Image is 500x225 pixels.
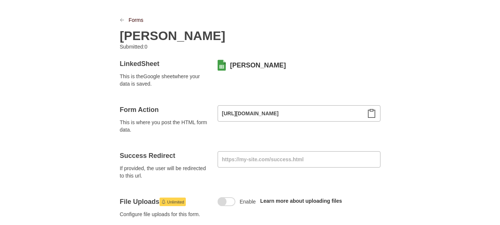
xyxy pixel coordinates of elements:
[129,16,144,24] a: Forms
[120,105,209,114] h4: Form Action
[120,197,209,206] h4: File Uploads
[120,59,209,68] h4: Linked Sheet
[120,73,209,87] span: This is the Google sheet where your data is saved.
[120,43,244,50] p: Submitted: 0
[260,198,342,204] a: Learn more about uploading files
[240,198,256,205] span: Enable
[120,28,225,43] h2: [PERSON_NAME]
[120,151,209,160] h4: Success Redirect
[120,18,124,22] svg: LinkPrevious
[120,211,209,218] span: Configure file uploads for this form.
[120,119,209,133] span: This is where you post the HTML form data.
[167,198,184,206] span: Unlimited
[218,151,380,168] input: https://my-site.com/success.html
[230,61,286,70] a: [PERSON_NAME]
[161,199,166,204] svg: Launch
[367,109,376,118] svg: Clipboard
[120,165,209,179] span: If provided, the user will be redirected to this url.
